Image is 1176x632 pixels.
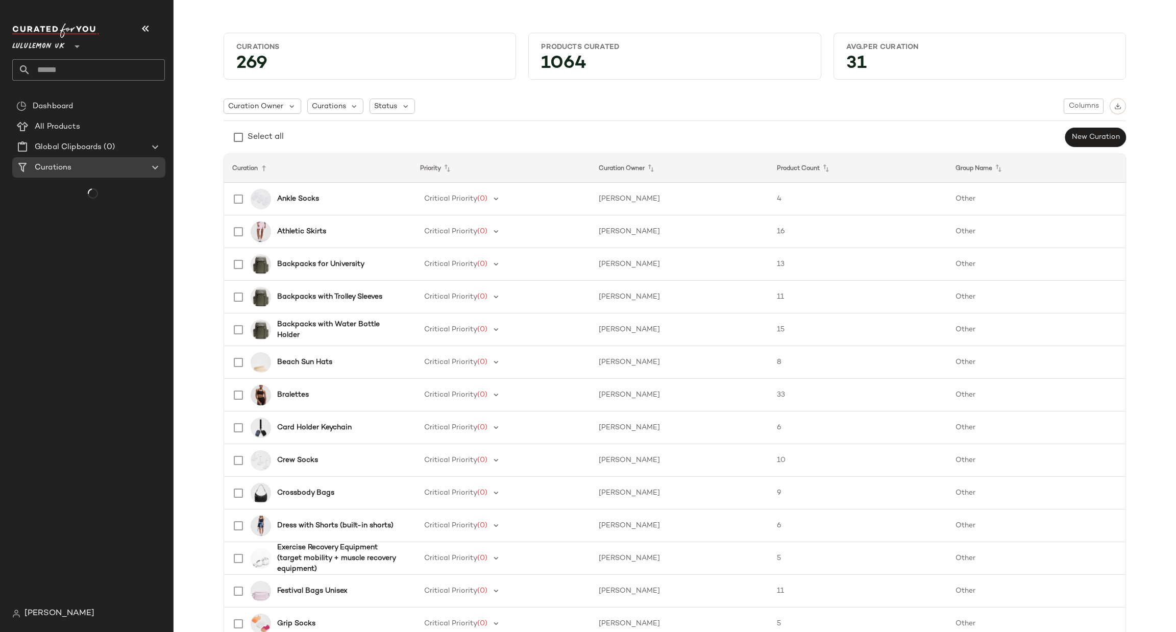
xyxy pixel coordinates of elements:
[947,542,1125,575] td: Other
[591,346,769,379] td: [PERSON_NAME]
[33,101,73,112] span: Dashboard
[424,554,477,562] span: Critical Priority
[251,418,271,438] img: LW9FNPS_073265_1
[251,581,271,601] img: LU9C80S_070361_1
[236,42,503,52] div: Curations
[947,248,1125,281] td: Other
[591,379,769,411] td: [PERSON_NAME]
[251,385,271,405] img: LW2EFVS_0001_1
[769,346,947,379] td: 8
[947,477,1125,509] td: Other
[277,488,334,498] b: Crossbody Bags
[947,379,1125,411] td: Other
[277,520,394,531] b: Dress with Shorts (built-in shorts)
[769,509,947,542] td: 6
[769,215,947,248] td: 16
[277,319,400,341] b: Backpacks with Water Bottle Holder
[769,183,947,215] td: 4
[277,618,315,629] b: Grip Socks
[947,444,1125,477] td: Other
[312,101,346,112] span: Curations
[591,215,769,248] td: [PERSON_NAME]
[591,542,769,575] td: [PERSON_NAME]
[424,326,477,333] span: Critical Priority
[277,357,332,368] b: Beach Sun Hats
[251,548,271,569] img: LU9AKXS_0023_1
[277,586,348,596] b: Festival Bags Unisex
[251,352,271,373] img: LW9FV4S_046927_1
[424,489,477,497] span: Critical Priority
[424,456,477,464] span: Critical Priority
[846,42,1113,52] div: Avg.per Curation
[591,248,769,281] td: [PERSON_NAME]
[477,522,487,529] span: (0)
[769,477,947,509] td: 9
[769,411,947,444] td: 6
[277,542,400,574] b: Exercise Recovery Equipment (target mobility + muscle recovery equipment)
[477,587,487,595] span: (0)
[769,154,947,183] th: Product Count
[251,254,271,275] img: LU9AS8S_069345_1
[102,141,114,153] span: (0)
[769,575,947,607] td: 11
[424,424,477,431] span: Critical Priority
[424,522,477,529] span: Critical Priority
[1071,133,1120,141] span: New Curation
[16,101,27,111] img: svg%3e
[248,131,284,143] div: Select all
[947,154,1125,183] th: Group Name
[477,391,487,399] span: (0)
[424,358,477,366] span: Critical Priority
[591,509,769,542] td: [PERSON_NAME]
[477,293,487,301] span: (0)
[12,610,20,618] img: svg%3e
[769,379,947,411] td: 33
[35,141,102,153] span: Global Clipboards
[541,42,808,52] div: Products Curated
[251,450,271,471] img: LU9CDSS_0002_1
[251,189,271,209] img: LU9CPGS_0002_1
[277,259,364,270] b: Backpacks for University
[424,587,477,595] span: Critical Priority
[251,483,271,503] img: LW9FR7S_0001_1
[251,516,271,536] img: LW1EDSS_031382_1
[477,326,487,333] span: (0)
[477,620,487,627] span: (0)
[591,313,769,346] td: [PERSON_NAME]
[947,215,1125,248] td: Other
[477,456,487,464] span: (0)
[769,248,947,281] td: 13
[277,390,309,400] b: Bralettes
[947,281,1125,313] td: Other
[591,411,769,444] td: [PERSON_NAME]
[477,358,487,366] span: (0)
[251,222,271,242] img: LW8AMAS_070105_1
[591,154,769,183] th: Curation Owner
[533,56,816,75] div: 1064
[769,281,947,313] td: 11
[591,444,769,477] td: [PERSON_NAME]
[251,320,271,340] img: LU9AS8S_069345_1
[277,422,352,433] b: Card Holder Keychain
[1114,103,1121,110] img: svg%3e
[477,489,487,497] span: (0)
[424,260,477,268] span: Critical Priority
[1068,102,1099,110] span: Columns
[424,391,477,399] span: Critical Priority
[424,620,477,627] span: Critical Priority
[12,35,65,53] span: Lululemon UK
[224,154,412,183] th: Curation
[277,193,319,204] b: Ankle Socks
[838,56,1121,75] div: 31
[424,293,477,301] span: Critical Priority
[591,477,769,509] td: [PERSON_NAME]
[947,411,1125,444] td: Other
[769,542,947,575] td: 5
[591,575,769,607] td: [PERSON_NAME]
[228,101,283,112] span: Curation Owner
[947,575,1125,607] td: Other
[277,455,318,466] b: Crew Socks
[424,195,477,203] span: Critical Priority
[277,291,382,302] b: Backpacks with Trolley Sleeves
[477,195,487,203] span: (0)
